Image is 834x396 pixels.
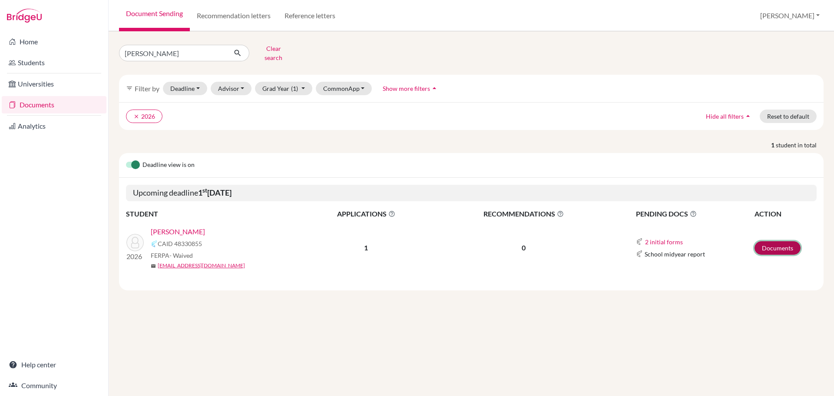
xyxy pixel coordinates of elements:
[636,238,643,245] img: Common App logo
[433,243,615,253] p: 0
[151,226,205,237] a: [PERSON_NAME]
[211,82,252,95] button: Advisor
[198,188,232,197] b: 1 [DATE]
[636,250,643,257] img: Common App logo
[698,110,760,123] button: Hide all filtersarrow_drop_up
[126,110,162,123] button: clear2026
[706,113,744,120] span: Hide all filters
[151,240,158,247] img: Common App logo
[142,160,195,170] span: Deadline view is on
[169,252,193,259] span: - Waived
[126,208,300,220] th: STUDENT
[249,42,298,64] button: Clear search
[126,185,817,201] h5: Upcoming deadline
[2,356,106,373] a: Help center
[760,110,817,123] button: Reset to default
[133,113,139,120] i: clear
[151,251,193,260] span: FERPA
[255,82,312,95] button: Grad Year(1)
[7,9,42,23] img: Bridge-U
[636,209,754,219] span: PENDING DOCS
[135,84,159,93] span: Filter by
[158,262,245,270] a: [EMAIL_ADDRESS][DOMAIN_NAME]
[2,33,106,50] a: Home
[776,140,824,150] span: student in total
[756,7,824,24] button: [PERSON_NAME]
[126,234,144,251] img: Patel, Dev
[2,96,106,113] a: Documents
[430,84,439,93] i: arrow_drop_up
[771,140,776,150] strong: 1
[375,82,446,95] button: Show more filtersarrow_drop_up
[744,112,752,120] i: arrow_drop_up
[163,82,207,95] button: Deadline
[126,85,133,92] i: filter_list
[433,209,615,219] span: RECOMMENDATIONS
[364,243,368,252] b: 1
[2,54,106,71] a: Students
[119,45,227,61] input: Find student by name...
[2,117,106,135] a: Analytics
[2,377,106,394] a: Community
[383,85,430,92] span: Show more filters
[158,239,202,248] span: CAID 48330855
[645,250,705,259] span: School midyear report
[291,85,298,92] span: (1)
[754,208,817,220] th: ACTION
[151,263,156,269] span: mail
[316,82,372,95] button: CommonApp
[645,237,683,247] button: 2 initial forms
[2,75,106,93] a: Universities
[300,209,432,219] span: APPLICATIONS
[755,241,801,255] a: Documents
[126,251,144,262] p: 2026
[202,187,207,194] sup: st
